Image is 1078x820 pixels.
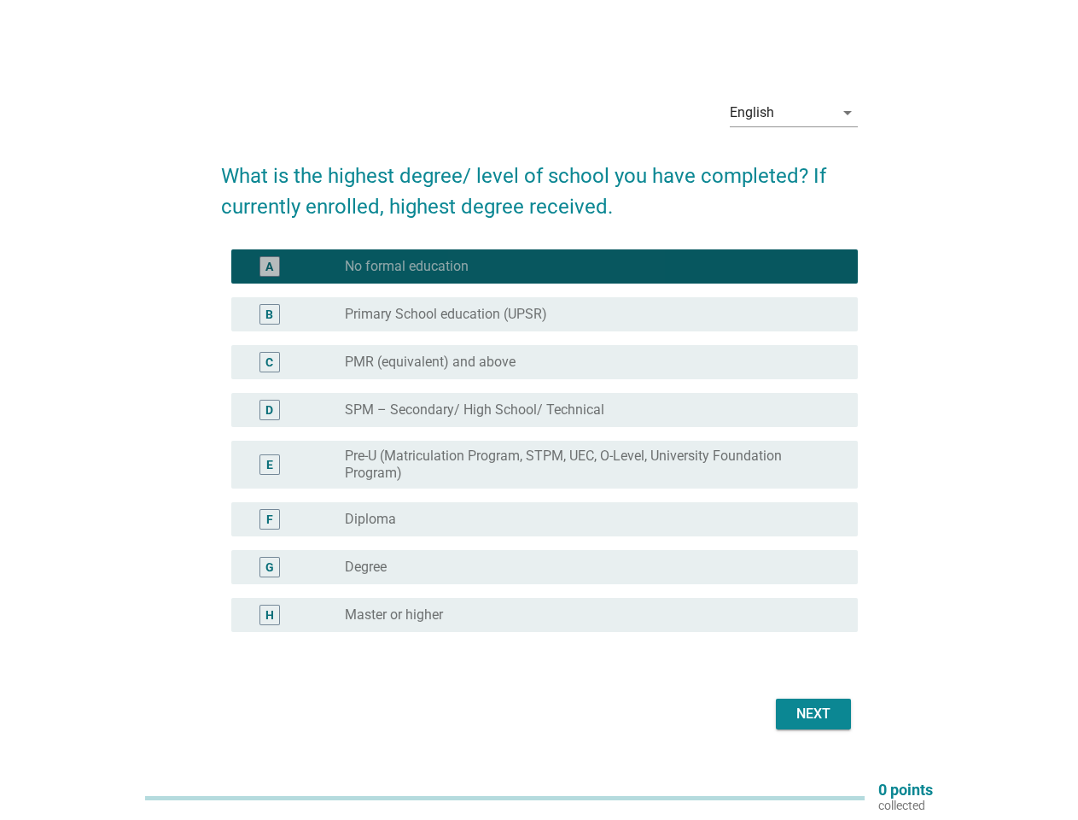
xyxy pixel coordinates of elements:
label: Pre-U (Matriculation Program, STPM, UEC, O-Level, University Foundation Program) [345,448,830,482]
div: E [266,456,273,474]
i: arrow_drop_down [837,102,858,123]
label: SPM – Secondary/ High School/ Technical [345,401,604,419]
label: PMR (equivalent) and above [345,354,516,371]
div: English [730,105,774,120]
label: Degree [345,559,387,576]
label: Master or higher [345,606,443,624]
label: Primary School education (UPSR) [345,306,547,323]
div: A [265,258,273,276]
div: C [265,354,273,372]
button: Next [776,699,851,729]
label: Diploma [345,511,396,528]
p: collected [878,798,933,813]
div: B [265,306,273,324]
h2: What is the highest degree/ level of school you have completed? If currently enrolled, highest de... [221,143,858,222]
div: Next [790,704,837,724]
div: H [265,606,274,624]
label: No formal education [345,258,469,275]
div: F [266,511,273,529]
div: G [265,559,274,577]
p: 0 points [878,782,933,798]
div: D [265,401,273,419]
